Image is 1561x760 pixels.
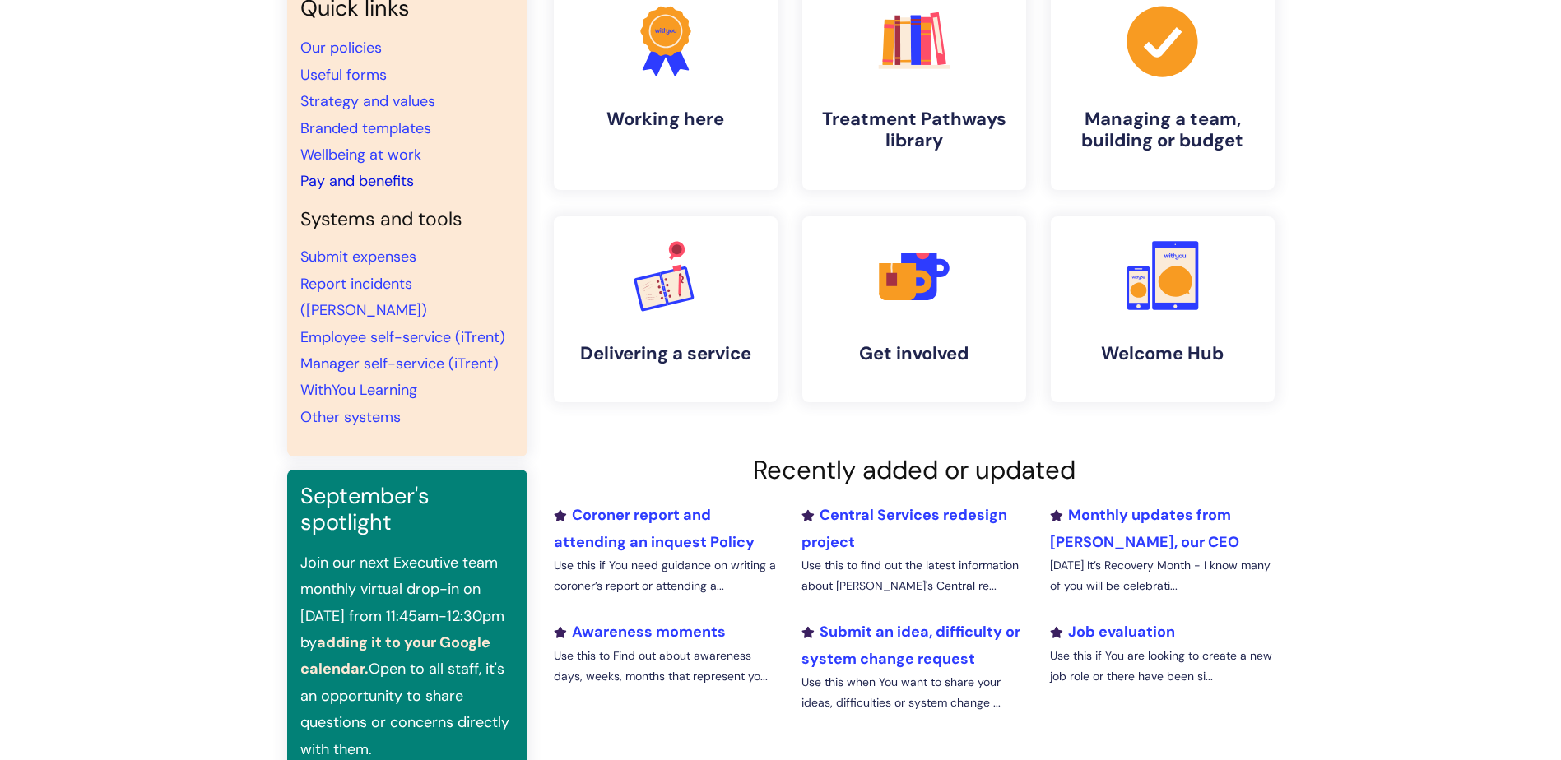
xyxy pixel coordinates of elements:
a: Job evaluation [1050,622,1175,642]
a: Report incidents ([PERSON_NAME]) [300,274,427,320]
a: Awareness moments [554,622,726,642]
a: Central Services redesign project [801,505,1007,551]
a: Pay and benefits [300,171,414,191]
a: Wellbeing at work [300,145,421,165]
a: Employee self-service (iTrent) [300,327,505,347]
a: Submit an idea, difficulty or system change request [801,622,1020,668]
a: Branded templates [300,118,431,138]
h4: Working here [567,109,764,130]
a: Submit expenses [300,247,416,266]
a: Our policies [300,38,382,58]
a: Monthly updates from [PERSON_NAME], our CEO [1050,505,1239,551]
a: Useful forms [300,65,387,85]
a: Strategy and values [300,91,435,111]
p: [DATE] It’s Recovery Month - I know many of you will be celebrati... [1050,555,1274,596]
h3: September's spotlight [300,483,514,536]
h4: Get involved [815,343,1013,364]
a: WithYou Learning [300,380,417,400]
p: Use this to find out the latest information about [PERSON_NAME]'s Central re... [801,555,1025,596]
h2: Recently added or updated [554,455,1275,485]
a: Manager self-service (iTrent) [300,354,499,373]
h4: Delivering a service [567,343,764,364]
p: Use this if You need guidance on writing a coroner’s report or attending a... [554,555,778,596]
a: Coroner report and attending an inquest Policy [554,505,755,551]
p: Use this if You are looking to create a new job role or there have been si... [1050,646,1274,687]
a: adding it to your Google calendar. [300,633,490,679]
h4: Treatment Pathways library [815,109,1013,152]
h4: Welcome Hub [1064,343,1261,364]
p: Use this to Find out about awareness days, weeks, months that represent yo... [554,646,778,687]
a: Delivering a service [554,216,778,402]
h4: Systems and tools [300,208,514,231]
h4: Managing a team, building or budget [1064,109,1261,152]
p: Use this when You want to share your ideas, difficulties or system change ... [801,672,1025,713]
a: Welcome Hub [1051,216,1275,402]
a: Get involved [802,216,1026,402]
a: Other systems [300,407,401,427]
